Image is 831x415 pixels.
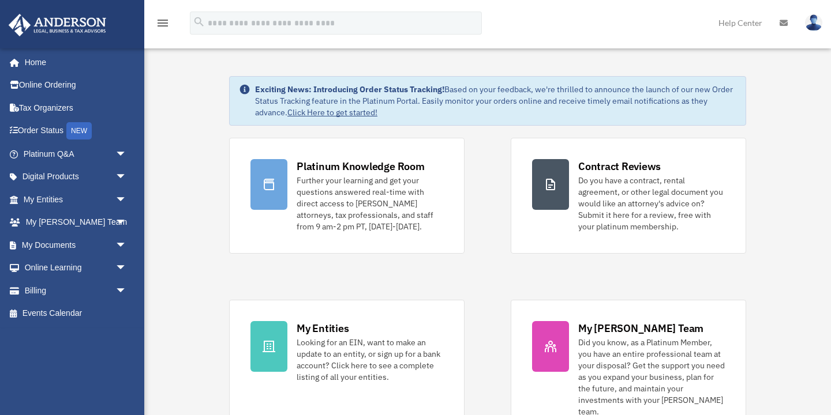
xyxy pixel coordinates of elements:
[255,84,444,95] strong: Exciting News: Introducing Order Status Tracking!
[8,233,144,256] a: My Documentsarrow_drop_down
[8,188,144,211] a: My Entitiesarrow_drop_down
[229,138,465,254] a: Platinum Knowledge Room Further your learning and get your questions answered real-time with dire...
[297,321,349,335] div: My Entities
[5,14,110,36] img: Anderson Advisors Platinum Portal
[8,96,144,119] a: Tax Organizers
[66,122,92,139] div: NEW
[193,16,205,28] i: search
[156,16,170,30] i: menu
[115,188,138,212] span: arrow_drop_down
[255,84,736,118] div: Based on your feedback, we're thrilled to announce the launch of our new Order Status Tracking fe...
[156,20,170,30] a: menu
[8,256,144,280] a: Online Learningarrow_drop_down
[297,175,443,232] div: Further your learning and get your questions answered real-time with direct access to [PERSON_NAM...
[8,51,138,74] a: Home
[8,119,144,143] a: Order StatusNEW
[115,233,138,257] span: arrow_drop_down
[8,165,144,188] a: Digital Productsarrow_drop_down
[805,14,822,31] img: User Pic
[115,279,138,303] span: arrow_drop_down
[297,159,425,173] div: Platinum Knowledge Room
[115,211,138,235] span: arrow_drop_down
[115,142,138,166] span: arrow_drop_down
[115,165,138,189] span: arrow_drop_down
[8,142,144,165] a: Platinum Q&Aarrow_drop_down
[578,175,725,232] div: Do you have a contract, rental agreement, or other legal document you would like an attorney's ad...
[115,256,138,280] span: arrow_drop_down
[297,337,443,383] div: Looking for an EIN, want to make an update to an entity, or sign up for a bank account? Click her...
[8,74,144,97] a: Online Ordering
[578,321,703,335] div: My [PERSON_NAME] Team
[578,159,661,173] div: Contract Reviews
[287,107,377,118] a: Click Here to get started!
[8,279,144,302] a: Billingarrow_drop_down
[8,302,144,325] a: Events Calendar
[511,138,746,254] a: Contract Reviews Do you have a contract, rental agreement, or other legal document you would like...
[8,211,144,234] a: My [PERSON_NAME] Teamarrow_drop_down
